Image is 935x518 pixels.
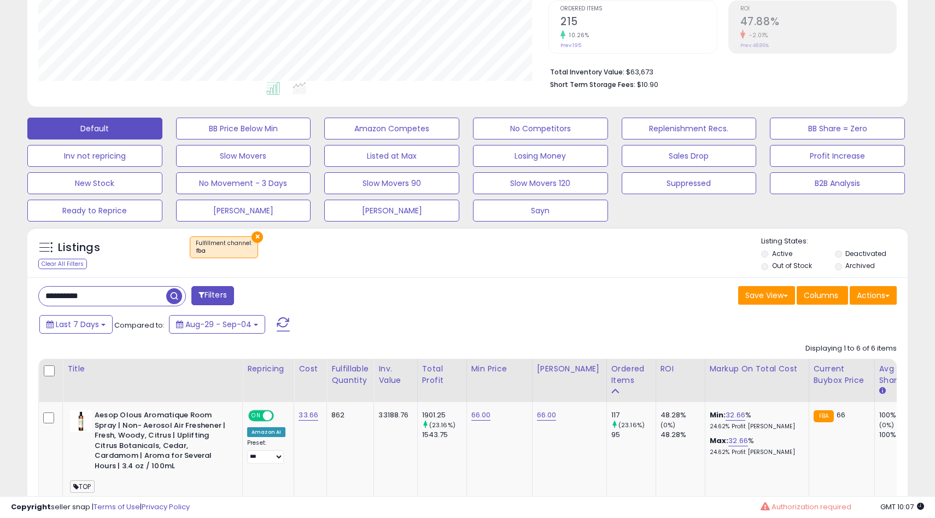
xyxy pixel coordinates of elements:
b: Short Term Storage Fees: [550,80,635,89]
small: Prev: 48.86% [740,42,769,49]
button: Actions [850,286,897,305]
button: Slow Movers [176,145,311,167]
div: Avg BB Share [879,363,919,386]
button: Filters [191,286,234,305]
div: Markup on Total Cost [710,363,804,375]
button: Aug-29 - Sep-04 [169,315,265,334]
div: 48.28% [661,430,705,440]
button: BB Share = Zero [770,118,905,139]
b: Aesop Olous Aromatique Room Spray | Non- Aerosol Air Freshener | Fresh, Woody, Citrus | Uplifting... [95,410,227,474]
a: 66.00 [537,410,557,421]
div: Amazon AI [247,427,285,437]
label: Deactivated [845,249,886,258]
div: 1901.25 [422,410,466,420]
a: 66.00 [471,410,491,421]
span: Last 7 Days [56,319,99,330]
button: Sayn [473,200,608,222]
button: Slow Movers 120 [473,172,608,194]
div: Clear All Filters [38,259,87,269]
div: 95 [611,430,656,440]
div: % [710,436,800,456]
div: fba [196,247,252,255]
a: 32.66 [726,410,745,421]
button: [PERSON_NAME] [176,200,311,222]
div: Repricing [247,363,289,375]
span: OFF [272,411,290,421]
small: (23.16%) [618,421,645,429]
small: Avg BB Share. [879,386,886,396]
span: TOP [70,480,95,493]
div: 33188.76 [378,410,408,420]
div: 100% [879,430,924,440]
div: Cost [299,363,322,375]
button: No Competitors [473,118,608,139]
button: Replenishment Recs. [622,118,757,139]
button: Columns [797,286,848,305]
button: B2B Analysis [770,172,905,194]
button: Ready to Reprice [27,200,162,222]
button: [PERSON_NAME] [324,200,459,222]
div: 100% [879,410,924,420]
p: 24.62% Profit [PERSON_NAME] [710,449,800,456]
small: (0%) [879,421,895,429]
strong: Copyright [11,502,51,512]
div: Ordered Items [611,363,651,386]
div: Inv. value [378,363,412,386]
button: Inv not repricing [27,145,162,167]
button: New Stock [27,172,162,194]
small: (23.16%) [429,421,455,429]
label: Out of Stock [772,261,812,270]
label: Active [772,249,792,258]
span: Fulfillment channel : [196,239,252,255]
button: No Movement - 3 Days [176,172,311,194]
p: 24.62% Profit [PERSON_NAME] [710,423,800,430]
button: Amazon Competes [324,118,459,139]
div: 1543.75 [422,430,466,440]
span: Compared to: [114,320,165,330]
a: 32.66 [728,435,748,446]
div: Displaying 1 to 6 of 6 items [805,344,897,354]
div: Title [67,363,238,375]
button: Profit Increase [770,145,905,167]
span: Ordered Items [560,6,716,12]
span: Aug-29 - Sep-04 [185,319,252,330]
div: ROI [661,363,700,375]
li: $63,673 [550,65,889,78]
th: The percentage added to the cost of goods (COGS) that forms the calculator for Min & Max prices. [705,359,809,402]
small: -2.01% [745,31,768,39]
span: ON [249,411,263,421]
a: 33.66 [299,410,318,421]
span: ROI [740,6,896,12]
h5: Listings [58,240,100,255]
span: Authorization required [772,502,851,512]
button: Losing Money [473,145,608,167]
span: $10.90 [637,79,658,90]
div: Fulfillable Quantity [331,363,369,386]
button: Last 7 Days [39,315,113,334]
button: Slow Movers 90 [324,172,459,194]
b: Min: [710,410,726,420]
h2: 215 [560,15,716,30]
button: Listed at Max [324,145,459,167]
span: 2025-09-12 10:07 GMT [880,502,924,512]
small: FBA [814,410,834,422]
div: % [710,410,800,430]
div: 862 [331,410,365,420]
button: Save View [738,286,795,305]
div: Preset: [247,439,285,464]
b: Max: [710,435,729,446]
small: Prev: 195 [560,42,581,49]
a: Terms of Use [93,502,140,512]
b: Total Inventory Value: [550,67,624,77]
label: Archived [845,261,875,270]
h2: 47.88% [740,15,896,30]
div: 117 [611,410,656,420]
button: Default [27,118,162,139]
span: 66 [837,410,845,420]
button: BB Price Below Min [176,118,311,139]
span: Columns [804,290,838,301]
div: 48.28% [661,410,705,420]
div: seller snap | | [11,502,190,513]
div: Total Profit [422,363,462,386]
img: 313n85kYRsL._SL40_.jpg [70,410,92,432]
